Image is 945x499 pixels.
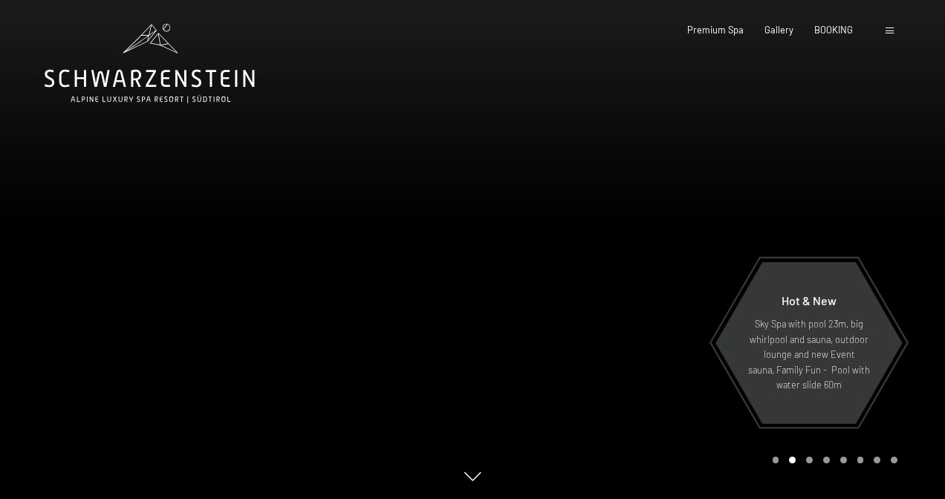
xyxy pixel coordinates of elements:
[823,457,830,463] div: Carousel Page 4
[782,293,837,307] span: Hot & New
[715,261,903,425] a: Hot & New Sky Spa with pool 23m, big whirlpool and sauna, outdoor lounge and new Event sauna, Fam...
[857,457,864,463] div: Carousel Page 6
[764,24,793,36] a: Gallery
[744,316,874,392] p: Sky Spa with pool 23m, big whirlpool and sauna, outdoor lounge and new Event sauna, Family Fun - ...
[773,457,779,463] div: Carousel Page 1
[840,457,847,463] div: Carousel Page 5
[814,24,853,36] a: BOOKING
[789,457,796,463] div: Carousel Page 2 (Current Slide)
[891,457,897,463] div: Carousel Page 8
[874,457,880,463] div: Carousel Page 7
[806,457,813,463] div: Carousel Page 3
[767,457,897,463] div: Carousel Pagination
[687,24,744,36] a: Premium Spa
